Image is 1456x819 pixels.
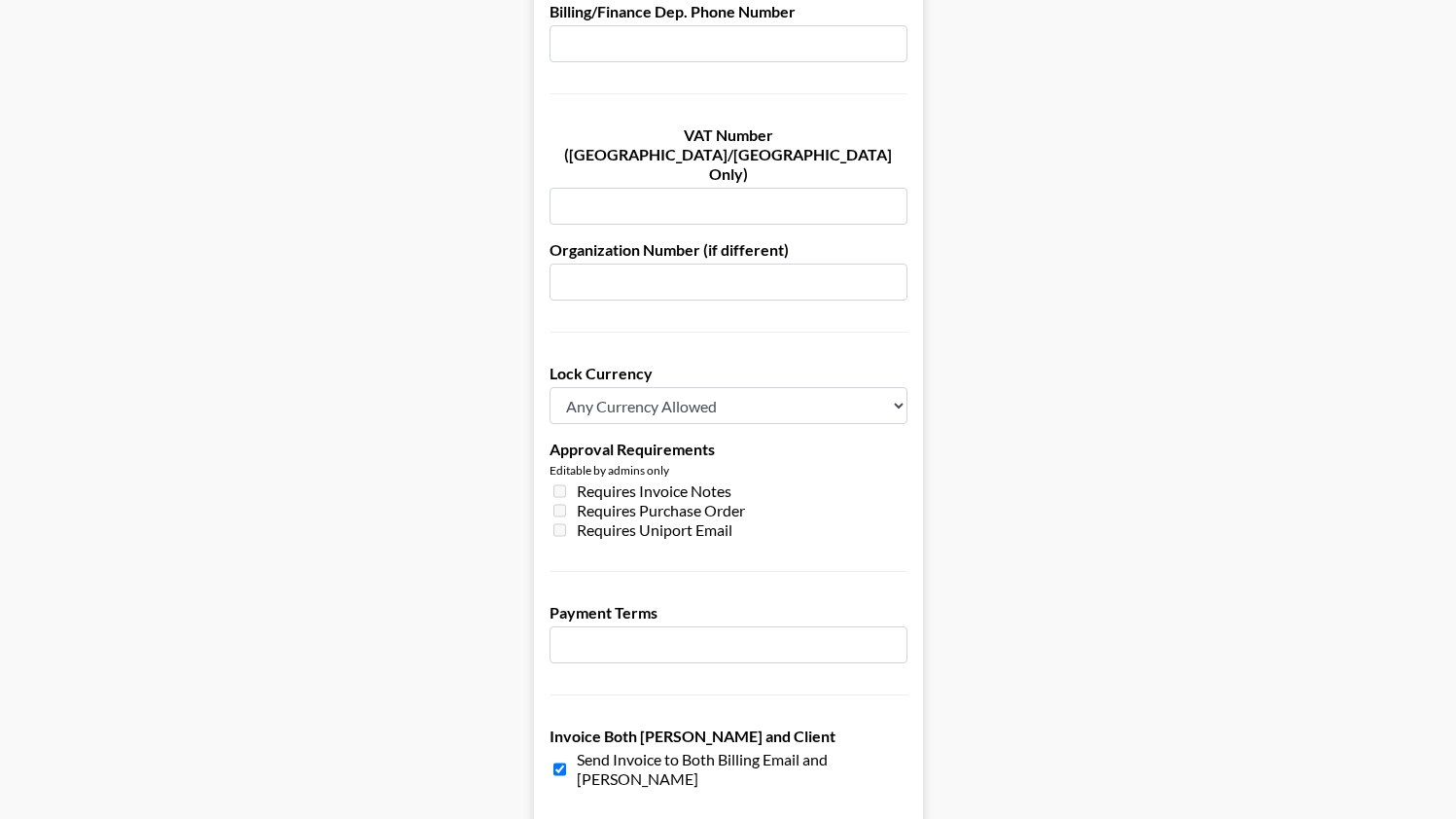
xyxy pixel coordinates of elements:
[550,364,907,383] label: Lock Currency
[550,440,907,459] label: Approval Requirements
[550,603,907,623] label: Payment Terms
[577,501,745,520] span: Requires Purchase Order
[550,463,907,478] div: Editable by admins only
[577,481,731,501] span: Requires Invoice Notes
[577,520,732,540] span: Requires Uniport Email
[577,750,907,789] span: Send Invoice to Both Billing Email and [PERSON_NAME]
[550,2,907,21] label: Billing/Finance Dep. Phone Number
[550,240,907,260] label: Organization Number (if different)
[550,727,907,746] label: Invoice Both [PERSON_NAME] and Client
[550,125,907,184] label: VAT Number ([GEOGRAPHIC_DATA]/[GEOGRAPHIC_DATA] Only)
